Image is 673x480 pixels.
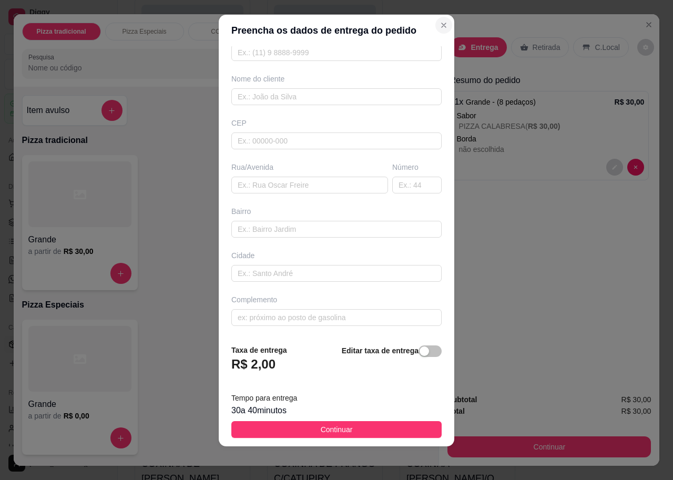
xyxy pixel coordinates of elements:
[231,294,442,305] div: Complemento
[435,17,452,34] button: Close
[231,346,287,354] strong: Taxa de entrega
[392,162,442,172] div: Número
[219,15,454,46] header: Preencha os dados de entrega do pedido
[231,356,276,373] h3: R$ 2,00
[231,394,297,402] span: Tempo para entrega
[231,221,442,238] input: Ex.: Bairro Jardim
[231,250,442,261] div: Cidade
[231,206,442,217] div: Bairro
[342,346,419,355] strong: Editar taxa de entrega
[231,421,442,438] button: Continuar
[231,162,388,172] div: Rua/Avenida
[231,177,388,193] input: Ex.: Rua Oscar Freire
[231,404,442,417] div: 30 a 40 minutos
[231,309,442,326] input: ex: próximo ao posto de gasolina
[321,424,353,435] span: Continuar
[231,118,442,128] div: CEP
[231,132,442,149] input: Ex.: 00000-000
[231,88,442,105] input: Ex.: João da Silva
[231,265,442,282] input: Ex.: Santo André
[392,177,442,193] input: Ex.: 44
[231,74,442,84] div: Nome do cliente
[231,44,442,61] input: Ex.: (11) 9 8888-9999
